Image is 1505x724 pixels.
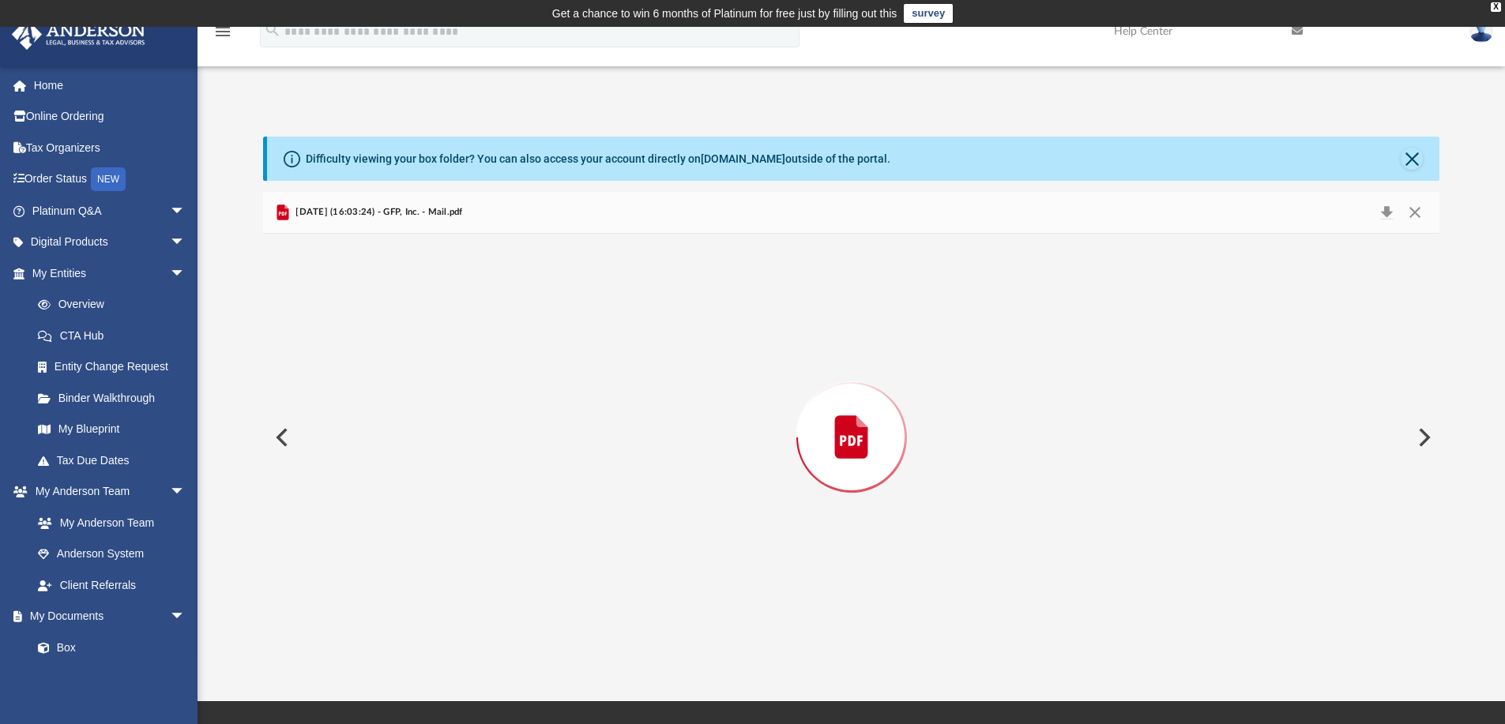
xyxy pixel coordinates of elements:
a: My Anderson Team [22,507,194,538]
span: arrow_drop_down [170,257,201,290]
i: search [264,21,281,39]
a: Overview [22,289,209,321]
a: survey [904,4,953,23]
span: arrow_drop_down [170,195,201,227]
a: Home [11,69,209,101]
a: Client Referrals [22,569,201,601]
span: [DATE] (16:03:24) - GFP, Inc. - Mail.pdf [292,205,463,219]
a: Binder Walkthrough [22,382,209,414]
a: Entity Change Request [22,351,209,383]
a: Tax Organizers [11,132,209,163]
a: My Blueprint [22,414,201,445]
a: menu [213,30,232,41]
a: Online Ordering [11,101,209,133]
img: Anderson Advisors Platinum Portal [7,19,150,50]
i: menu [213,22,232,41]
button: Previous File [263,415,298,460]
button: Close [1401,148,1423,170]
button: Close [1401,201,1429,223]
a: Platinum Q&Aarrow_drop_down [11,195,209,227]
a: My Entitiesarrow_drop_down [11,257,209,289]
span: arrow_drop_down [170,601,201,633]
img: User Pic [1469,20,1493,43]
a: Order StatusNEW [11,163,209,196]
a: [DOMAIN_NAME] [701,152,785,165]
button: Next File [1405,415,1440,460]
a: Tax Due Dates [22,445,209,476]
a: My Documentsarrow_drop_down [11,601,201,632]
span: arrow_drop_down [170,476,201,508]
button: Download [1372,201,1401,223]
a: Box [22,632,194,663]
a: CTA Hub [22,320,209,351]
span: arrow_drop_down [170,227,201,259]
a: Meeting Minutes [22,663,201,695]
div: Get a chance to win 6 months of Platinum for free just by filling out this [552,4,897,23]
div: close [1491,2,1501,12]
div: Preview [263,192,1440,641]
a: Anderson System [22,538,201,570]
a: My Anderson Teamarrow_drop_down [11,476,201,508]
div: NEW [91,167,126,191]
div: Difficulty viewing your box folder? You can also access your account directly on outside of the p... [306,151,890,167]
a: Digital Productsarrow_drop_down [11,227,209,258]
